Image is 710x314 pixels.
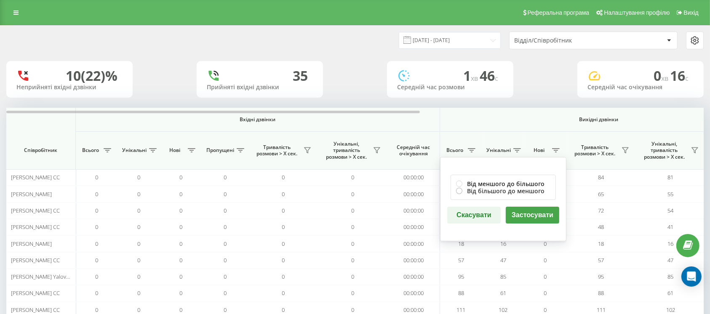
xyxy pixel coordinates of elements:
span: 47 [668,256,674,264]
div: Відділ/Співробітник [514,37,615,44]
span: Унікальні [486,147,511,154]
span: 85 [500,273,506,280]
span: 84 [598,173,604,181]
span: 0 [224,240,227,247]
span: 0 [96,306,99,314]
span: 81 [668,173,674,181]
span: 111 [597,306,606,314]
span: 0 [224,256,227,264]
span: [PERSON_NAME] CC [11,289,60,297]
span: [PERSON_NAME] Yalovenko CC [11,273,86,280]
span: 0 [180,207,183,214]
span: 46 [480,67,498,85]
span: 0 [282,190,285,198]
span: 0 [351,289,354,297]
span: 0 [96,256,99,264]
span: 1 [463,67,480,85]
span: 0 [180,289,183,297]
td: 00:00:00 [387,169,440,186]
span: 0 [351,173,354,181]
span: [PERSON_NAME] CC [11,173,60,181]
span: 0 [282,173,285,181]
span: 0 [544,289,547,297]
span: 0 [351,273,354,280]
span: 0 [351,306,354,314]
span: Вихід [684,9,699,16]
span: 0 [351,190,354,198]
span: 16 [500,240,506,247]
span: 0 [138,223,141,231]
span: хв [661,74,670,83]
span: Унікальні, тривалість розмови > Х сек. [640,141,689,160]
span: 61 [668,289,674,297]
span: Тривалість розмови > Х сек. [253,144,301,157]
button: Застосувати [506,207,559,224]
span: [PERSON_NAME] [11,240,52,247]
span: 47 [500,256,506,264]
span: 0 [224,223,227,231]
span: c [685,74,689,83]
div: Середній час очікування [587,84,694,91]
span: 16 [670,67,689,85]
span: хв [471,74,480,83]
span: 0 [282,223,285,231]
span: Нові [164,147,185,154]
span: 111 [457,306,466,314]
span: 0 [544,240,547,247]
span: 0 [224,289,227,297]
span: 0 [180,273,183,280]
span: 0 [224,273,227,280]
span: 54 [668,207,674,214]
span: 61 [500,289,506,297]
span: 0 [351,223,354,231]
span: Середній час очікування [394,144,433,157]
span: Всього [80,147,101,154]
span: 0 [282,289,285,297]
button: Скасувати [447,207,501,224]
span: [PERSON_NAME] CC [11,207,60,214]
span: Налаштування профілю [604,9,670,16]
span: 0 [180,240,183,247]
td: 00:00:00 [387,252,440,269]
div: Open Intercom Messenger [681,266,702,287]
td: 00:00:00 [387,202,440,219]
span: 0 [224,207,227,214]
span: 0 [351,240,354,247]
span: 88 [458,289,464,297]
span: 0 [180,306,183,314]
span: 0 [180,256,183,264]
span: 0 [138,256,141,264]
span: 0 [96,240,99,247]
span: [PERSON_NAME] CC [11,306,60,314]
span: [PERSON_NAME] [11,190,52,198]
span: 0 [96,273,99,280]
label: Від більшого до меншого [456,187,550,194]
span: 57 [458,256,464,264]
span: 0 [282,240,285,247]
span: 85 [668,273,674,280]
td: 00:00:00 [387,285,440,301]
span: 0 [282,306,285,314]
span: 0 [282,256,285,264]
div: 35 [293,68,308,84]
span: 0 [138,289,141,297]
label: Від меншого до більшого [456,180,550,187]
span: 0 [96,223,99,231]
span: 0 [96,289,99,297]
span: 0 [224,306,227,314]
span: Вхідні дзвінки [98,116,418,123]
div: Середній час розмови [397,84,503,91]
span: Унікальні [122,147,147,154]
span: 0 [138,306,141,314]
span: 0 [544,273,547,280]
span: 16 [668,240,674,247]
span: 0 [224,190,227,198]
span: 88 [598,289,604,297]
span: Співробітник [13,147,68,154]
span: 18 [458,240,464,247]
span: 55 [668,190,674,198]
span: 0 [180,190,183,198]
td: 00:00:00 [387,235,440,252]
span: 41 [668,223,674,231]
span: 0 [138,207,141,214]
